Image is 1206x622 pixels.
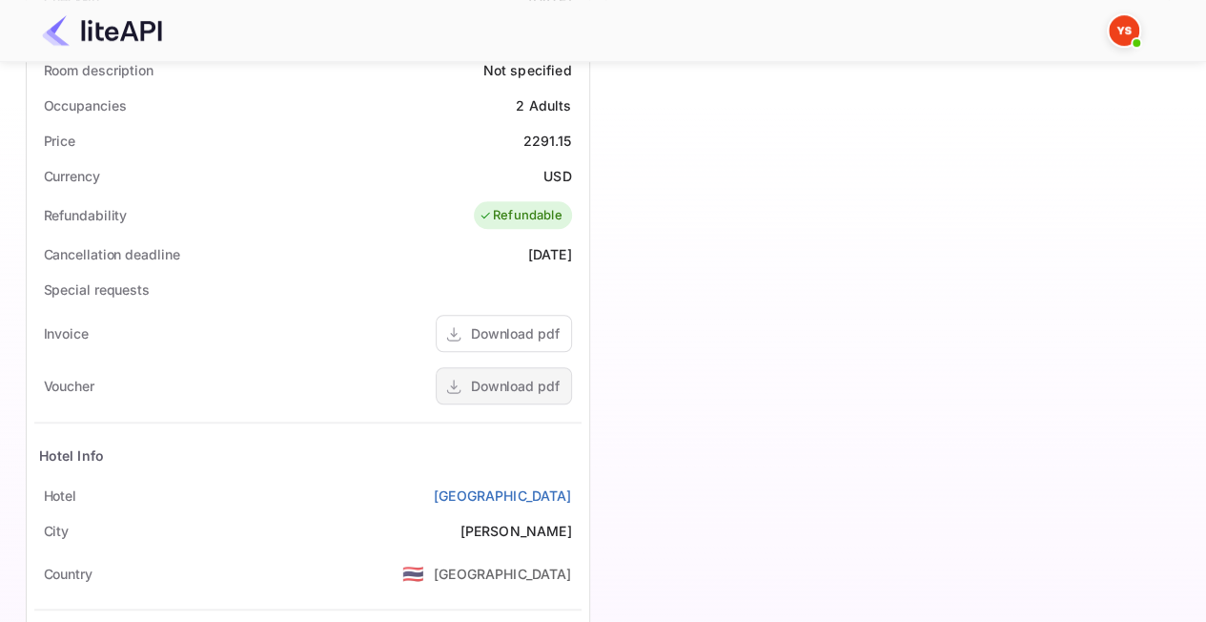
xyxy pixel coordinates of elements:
div: Price [44,131,76,151]
div: 2291.15 [522,131,571,151]
div: Occupancies [44,95,127,115]
div: Refundability [44,205,128,225]
div: Currency [44,166,100,186]
div: Refundable [479,206,562,225]
div: [DATE] [528,244,572,264]
span: United States [402,556,424,591]
div: Hotel [44,486,77,506]
div: USD [543,166,571,186]
a: [GEOGRAPHIC_DATA] [434,486,572,506]
img: Yandex Support [1109,15,1139,46]
div: Invoice [44,323,89,343]
div: 2 Adults [516,95,571,115]
div: Hotel Info [39,446,105,466]
div: [PERSON_NAME] [460,521,572,541]
div: Cancellation deadline [44,244,180,264]
img: LiteAPI Logo [42,15,162,46]
div: Not specified [483,60,572,80]
div: [GEOGRAPHIC_DATA] [434,564,572,584]
div: Country [44,564,92,584]
div: Special requests [44,280,150,300]
div: Room description [44,60,153,80]
div: Download pdf [471,376,560,396]
div: Voucher [44,376,94,396]
div: City [44,521,70,541]
div: Download pdf [471,323,560,343]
